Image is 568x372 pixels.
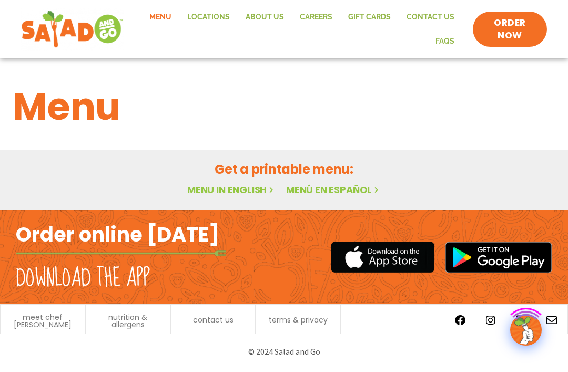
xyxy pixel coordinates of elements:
a: About Us [238,5,292,29]
a: Menu in English [187,183,276,196]
a: GIFT CARDS [340,5,399,29]
a: Careers [292,5,340,29]
img: new-SAG-logo-768×292 [21,8,124,51]
a: Contact Us [399,5,462,29]
span: ORDER NOW [483,17,536,42]
a: Menu [141,5,179,29]
a: Locations [179,5,238,29]
a: ORDER NOW [473,12,547,47]
h2: Download the app [16,264,150,293]
img: appstore [331,240,434,274]
a: meet chef [PERSON_NAME] [6,314,79,328]
a: Menú en español [286,183,381,196]
h2: Order online [DATE] [16,222,219,247]
img: fork [16,250,226,256]
a: terms & privacy [269,316,328,324]
h1: Menu [13,78,555,135]
a: nutrition & allergens [91,314,165,328]
a: FAQs [428,29,462,54]
nav: Menu [134,5,463,53]
h2: Get a printable menu: [13,160,555,178]
p: © 2024 Salad and Go [11,345,557,359]
a: contact us [193,316,234,324]
img: google_play [445,242,552,273]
